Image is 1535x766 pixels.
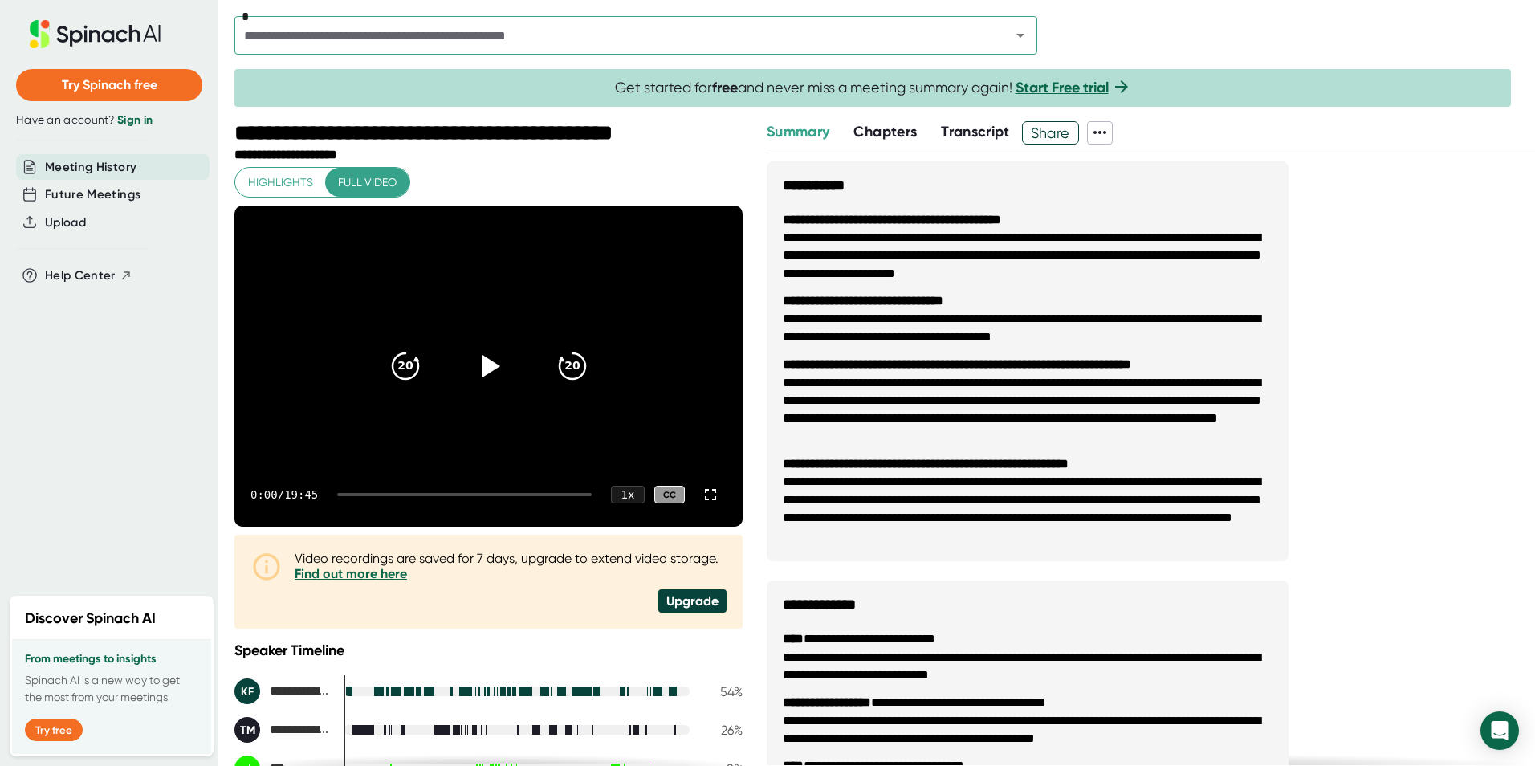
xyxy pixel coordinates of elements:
[611,486,645,503] div: 1 x
[853,123,917,141] span: Chapters
[338,173,397,193] span: Full video
[295,551,727,581] div: Video recordings are saved for 7 days, upgrade to extend video storage.
[767,123,829,141] span: Summary
[25,608,156,630] h2: Discover Spinach AI
[767,121,829,143] button: Summary
[295,566,407,581] a: Find out more here
[658,589,727,613] div: Upgrade
[853,121,917,143] button: Chapters
[25,719,83,741] button: Try free
[325,168,409,198] button: Full video
[1016,79,1109,96] a: Start Free trial
[45,158,136,177] button: Meeting History
[234,717,331,743] div: Todd McConnell
[234,717,260,743] div: TM
[62,77,157,92] span: Try Spinach free
[1009,24,1032,47] button: Open
[45,185,140,204] button: Future Meetings
[234,678,260,704] div: KF
[1480,711,1519,750] div: Open Intercom Messenger
[248,173,313,193] span: Highlights
[941,123,1010,141] span: Transcript
[234,678,331,704] div: Koutselos Elli (H&M US: US: Construction & Facilities)
[702,684,743,699] div: 54 %
[117,113,153,127] a: Sign in
[16,113,202,128] div: Have an account?
[16,69,202,101] button: Try Spinach free
[1023,119,1078,147] span: Share
[45,267,132,285] button: Help Center
[615,79,1131,97] span: Get started for and never miss a meeting summary again!
[654,486,685,504] div: CC
[25,653,198,666] h3: From meetings to insights
[235,168,326,198] button: Highlights
[250,488,318,501] div: 0:00 / 19:45
[1022,121,1079,145] button: Share
[702,723,743,738] div: 26 %
[45,267,116,285] span: Help Center
[45,214,86,232] button: Upload
[712,79,738,96] b: free
[941,121,1010,143] button: Transcript
[234,642,743,659] div: Speaker Timeline
[25,672,198,706] p: Spinach AI is a new way to get the most from your meetings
